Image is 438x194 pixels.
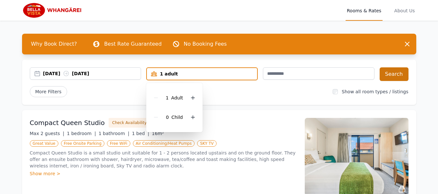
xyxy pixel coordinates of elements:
span: 1 bedroom | [67,131,96,136]
span: More Filters [30,86,67,97]
p: Compact Queen Studio is a small studio unit suitable for 1 - 2 persons located upstairs and on th... [30,150,297,169]
p: Best Rate Guaranteed [104,40,161,48]
span: Why Book Direct? [26,38,82,51]
span: 1 bathroom | [99,131,129,136]
span: SKY TV [197,140,217,147]
span: Free WiFi [107,140,130,147]
span: Max 2 guests | [30,131,65,136]
span: Air Conditioning/Heat Pumps [133,140,195,147]
span: 0 [166,115,169,120]
div: Show more > [30,170,297,177]
span: Adult [171,95,183,100]
span: 1 bed | [132,131,149,136]
span: 16m² [152,131,164,136]
span: Great Value [30,140,58,147]
div: 1 adult [147,71,257,77]
span: Free Onsite Parking [61,140,104,147]
span: 1 [166,95,169,100]
button: Check Availability [109,118,150,128]
button: Search [380,67,408,81]
div: [DATE] [DATE] [43,70,141,77]
img: Bella Vista Whangarei [22,3,85,18]
span: Child [172,115,183,120]
label: Show all room types / listings [342,89,408,94]
h3: Compact Queen Studio [30,118,105,127]
p: No Booking Fees [184,40,227,48]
